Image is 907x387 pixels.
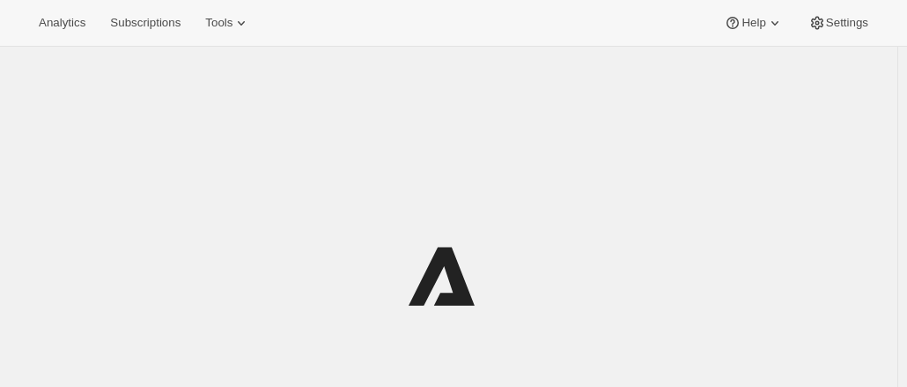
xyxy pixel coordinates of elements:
span: Settings [826,16,868,30]
button: Help [713,11,793,35]
span: Subscriptions [110,16,181,30]
button: Settings [798,11,879,35]
span: Tools [205,16,232,30]
button: Analytics [28,11,96,35]
button: Tools [195,11,261,35]
button: Subscriptions [100,11,191,35]
span: Analytics [39,16,85,30]
span: Help [741,16,765,30]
